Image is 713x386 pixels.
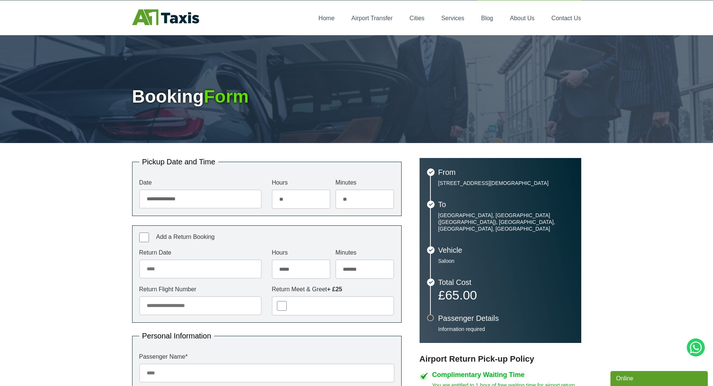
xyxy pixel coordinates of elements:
h4: Complimentary Waiting Time [432,371,581,378]
h3: From [438,168,574,176]
span: Form [204,86,249,106]
label: Minutes [335,180,394,186]
p: £ [438,290,574,300]
h3: Airport Return Pick-up Policy [420,354,581,364]
p: Information required [438,326,574,332]
a: Blog [481,15,493,21]
p: Saloon [438,258,574,264]
label: Passenger Name [139,354,394,360]
strong: + £25 [327,286,342,292]
h3: Vehicle [438,246,574,254]
iframe: chat widget [610,370,709,386]
span: Add a Return Booking [156,234,215,240]
label: Return Flight Number [139,286,262,292]
img: A1 Taxis St Albans LTD [132,9,199,25]
label: Hours [272,250,330,256]
span: 65.00 [445,288,477,302]
p: [STREET_ADDRESS][DEMOGRAPHIC_DATA] [438,180,574,186]
legend: Pickup Date and Time [139,158,219,165]
legend: Personal Information [139,332,214,340]
p: [GEOGRAPHIC_DATA], [GEOGRAPHIC_DATA] ([GEOGRAPHIC_DATA]), [GEOGRAPHIC_DATA], [GEOGRAPHIC_DATA], [... [438,212,574,232]
a: Services [441,15,464,21]
h3: Total Cost [438,279,574,286]
h3: Passenger Details [438,314,574,322]
a: Home [319,15,335,21]
label: Return Meet & Greet [272,286,394,292]
a: Cities [409,15,424,21]
a: About Us [510,15,535,21]
a: Contact Us [551,15,581,21]
h3: To [438,201,574,208]
label: Return Date [139,250,262,256]
label: Hours [272,180,330,186]
label: Date [139,180,262,186]
label: Minutes [335,250,394,256]
a: Airport Transfer [351,15,393,21]
input: Add a Return Booking [139,232,149,242]
h1: Booking [132,88,581,106]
